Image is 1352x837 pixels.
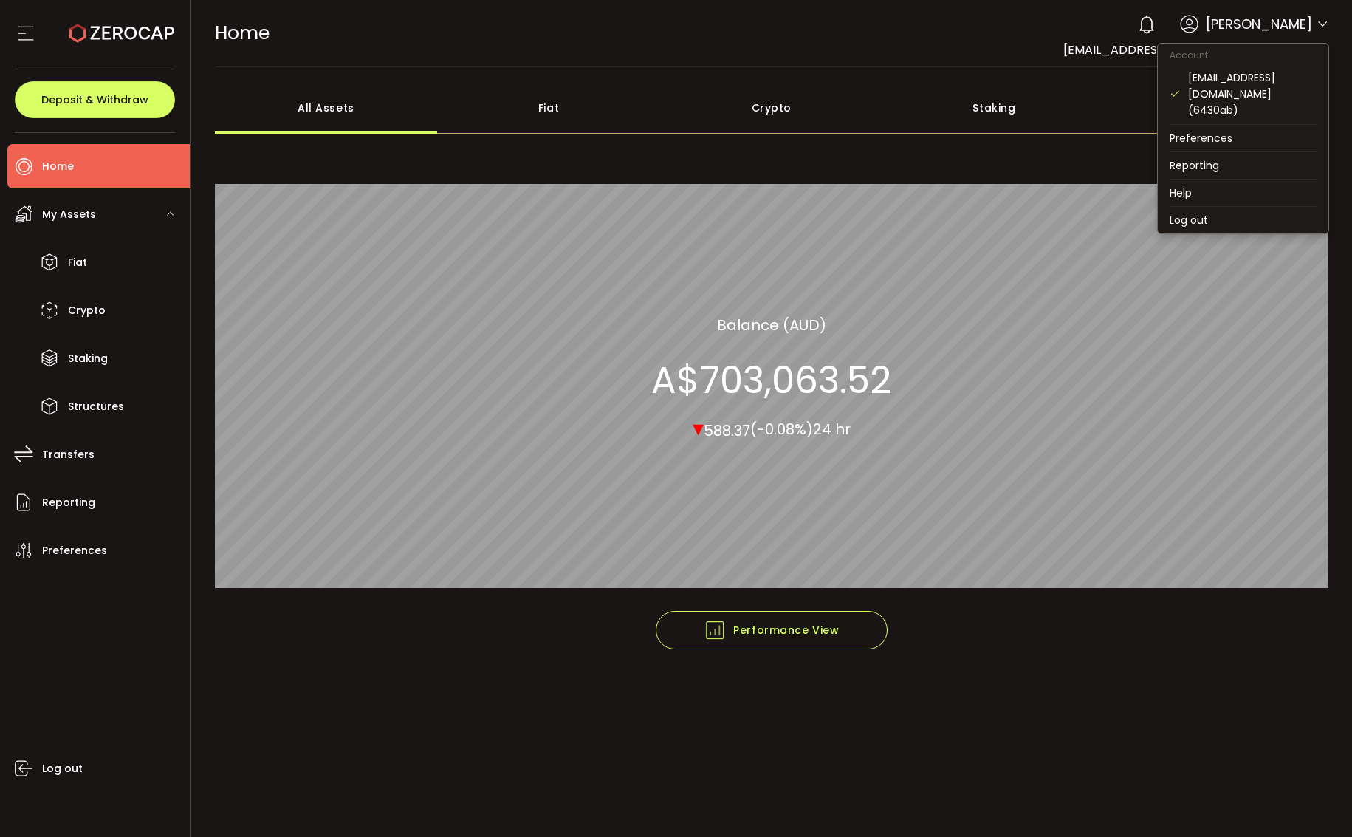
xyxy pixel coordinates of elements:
li: Preferences [1158,125,1328,151]
span: Structures [68,396,124,417]
span: Staking [68,348,108,369]
div: Crypto [660,82,883,134]
button: Performance View [656,611,888,649]
span: Crypto [68,300,106,321]
span: [EMAIL_ADDRESS][DOMAIN_NAME] (6430ab) [1063,41,1328,58]
div: Structured Products [1105,82,1328,134]
span: Home [42,156,74,177]
li: Help [1158,180,1328,206]
span: Reporting [42,492,95,513]
span: (-0.08%) [750,419,813,440]
li: Reporting [1158,152,1328,179]
span: Home [215,20,270,46]
div: All Assets [215,82,438,134]
span: My Assets [42,204,96,225]
span: Deposit & Withdraw [41,95,148,105]
iframe: Chat Widget [1278,766,1352,837]
section: Balance (AUD) [717,313,826,335]
span: ▾ [693,411,704,443]
span: [PERSON_NAME] [1206,14,1312,34]
li: Log out [1158,207,1328,233]
span: 24 hr [813,419,851,440]
section: A$703,063.52 [651,358,891,402]
span: Account [1158,49,1220,61]
span: Performance View [704,619,839,641]
div: [EMAIL_ADDRESS][DOMAIN_NAME] (6430ab) [1188,69,1317,118]
div: Staking [883,82,1106,134]
span: Fiat [68,252,87,273]
span: Transfers [42,444,95,465]
div: Fiat [437,82,660,134]
span: Log out [42,758,83,779]
button: Deposit & Withdraw [15,81,175,118]
span: Preferences [42,540,107,561]
span: 588.37 [704,420,750,440]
